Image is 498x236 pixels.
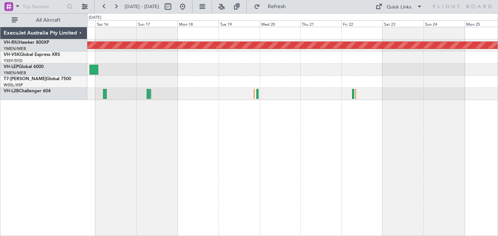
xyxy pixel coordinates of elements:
[372,1,426,12] button: Quick Links
[4,65,44,69] a: VH-LEPGlobal 6000
[4,89,51,93] a: VH-L2BChallenger 604
[4,89,19,93] span: VH-L2B
[4,40,49,45] a: VH-RIUHawker 800XP
[387,4,411,11] div: Quick Links
[89,15,101,21] div: [DATE]
[4,70,26,76] a: YMEN/MEB
[95,20,136,27] div: Sat 16
[136,20,177,27] div: Sun 17
[19,18,77,23] span: All Aircraft
[382,20,424,27] div: Sat 23
[250,1,294,12] button: Refresh
[260,20,301,27] div: Wed 20
[4,65,19,69] span: VH-LEP
[341,20,382,27] div: Fri 22
[300,20,341,27] div: Thu 21
[4,46,26,51] a: YMEN/MEB
[4,58,22,64] a: YSSY/SYD
[125,3,159,10] span: [DATE] - [DATE]
[4,40,19,45] span: VH-RIU
[424,20,465,27] div: Sun 24
[261,4,292,9] span: Refresh
[22,1,65,12] input: Trip Number
[4,77,71,81] a: T7-[PERSON_NAME]Global 7500
[4,82,23,88] a: WSSL/XSP
[177,20,219,27] div: Mon 18
[4,53,60,57] a: VH-VSKGlobal Express XRS
[4,77,46,81] span: T7-[PERSON_NAME]
[219,20,260,27] div: Tue 19
[4,53,20,57] span: VH-VSK
[8,14,80,26] button: All Aircraft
